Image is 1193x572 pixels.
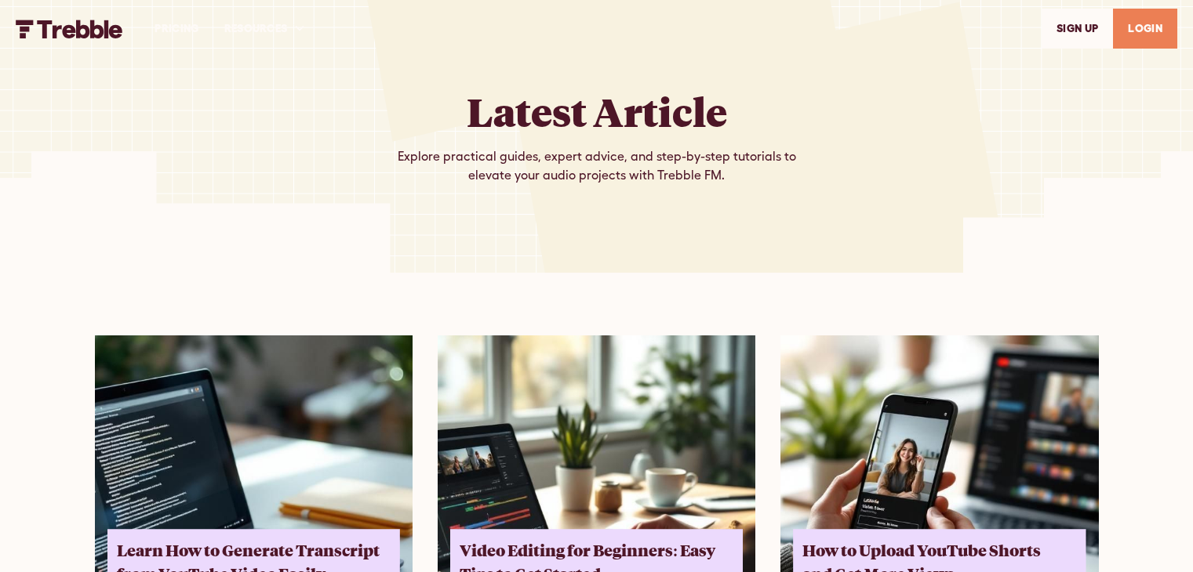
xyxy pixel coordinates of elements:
[1042,9,1113,49] a: SIGn UP
[16,20,123,38] img: Trebble FM Logo
[377,147,817,185] div: Explore practical guides, expert advice, and step-by-step tutorials to elevate your audio project...
[212,2,319,56] div: RESOURCES
[467,88,727,135] h2: Latest Article
[1113,9,1177,49] a: LOGIN
[142,2,211,56] a: PRICING
[224,20,288,37] div: RESOURCES
[16,18,123,38] a: home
